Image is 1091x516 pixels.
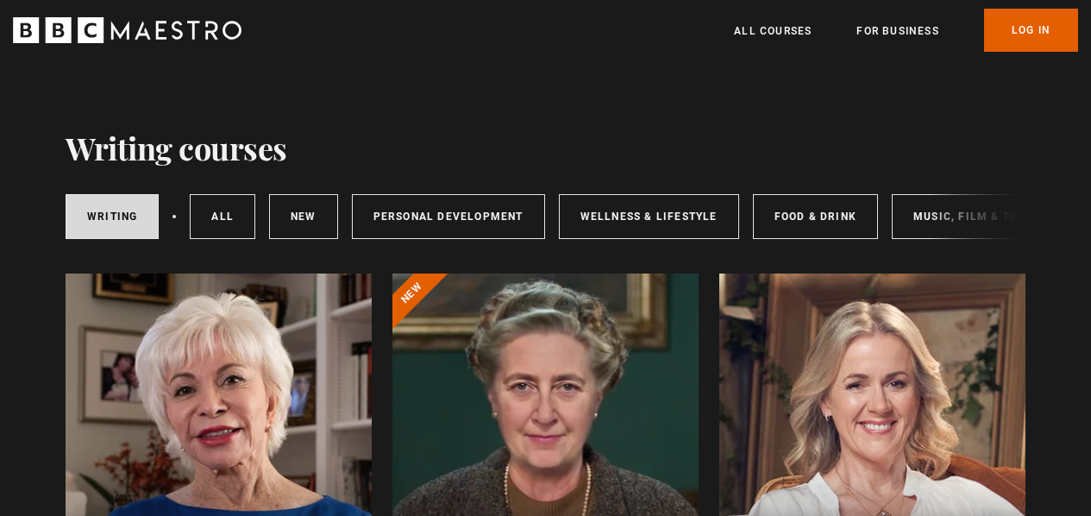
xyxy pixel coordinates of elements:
[559,194,739,239] a: Wellness & Lifestyle
[753,194,878,239] a: Food & Drink
[269,194,338,239] a: New
[13,17,241,43] svg: BBC Maestro
[892,194,1075,239] a: Music, Film & Theatre
[352,194,545,239] a: Personal Development
[66,129,287,166] h1: Writing courses
[856,22,938,40] a: For business
[734,22,812,40] a: All Courses
[66,194,159,239] a: Writing
[984,9,1078,52] a: Log In
[190,194,255,239] a: All
[734,9,1078,52] nav: Primary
